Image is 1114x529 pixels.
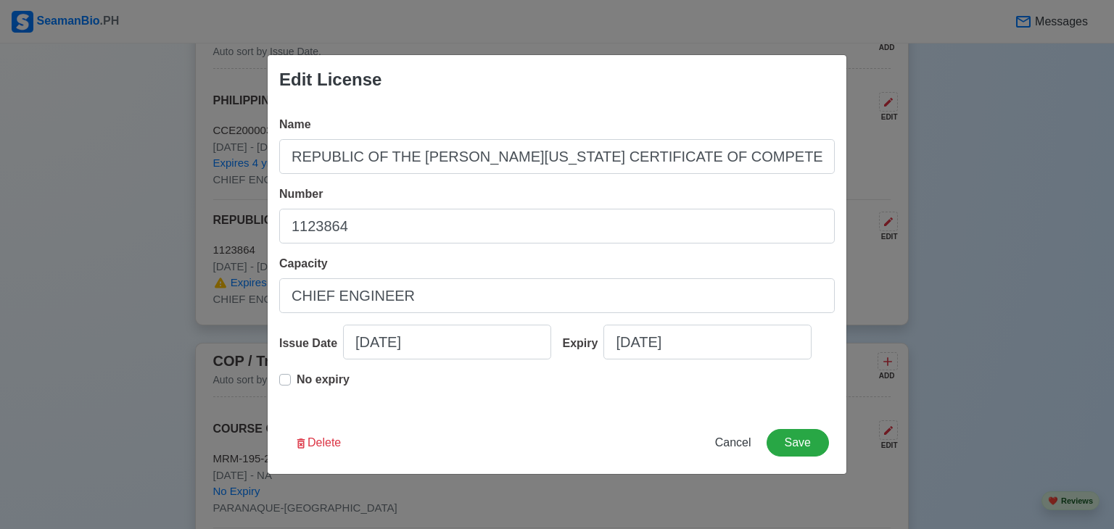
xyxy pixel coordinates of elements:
[715,436,751,449] span: Cancel
[279,278,835,313] input: Ex: Master
[285,429,350,457] button: Delete
[279,118,311,130] span: Name
[279,335,343,352] div: Issue Date
[279,257,328,270] span: Capacity
[279,188,323,200] span: Number
[563,335,604,352] div: Expiry
[706,429,761,457] button: Cancel
[297,371,350,388] p: No expiry
[767,429,829,457] button: Save
[279,209,835,243] input: Ex: EMM1234567890
[279,67,381,93] div: Edit License
[279,139,835,174] input: Ex: National Certificate of Competency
